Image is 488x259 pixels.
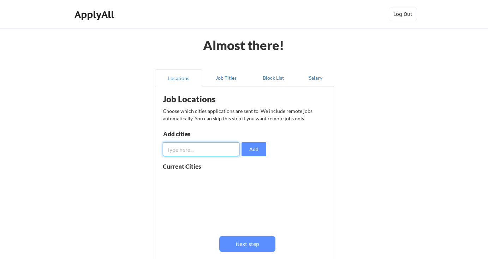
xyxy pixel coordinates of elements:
div: Job Locations [163,95,252,103]
div: Current Cities [163,163,216,169]
div: Add cities [163,131,236,137]
div: Choose which cities applications are sent to. We include remote jobs automatically. You can skip ... [163,107,325,122]
button: Locations [155,70,202,86]
div: ApplyAll [75,8,116,20]
button: Log Out [389,7,417,21]
button: Block List [250,70,297,86]
input: Type here... [163,142,239,156]
div: Almost there! [195,39,293,52]
button: Job Titles [202,70,250,86]
button: Salary [297,70,334,86]
button: Add [242,142,266,156]
button: Next step [219,236,275,252]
